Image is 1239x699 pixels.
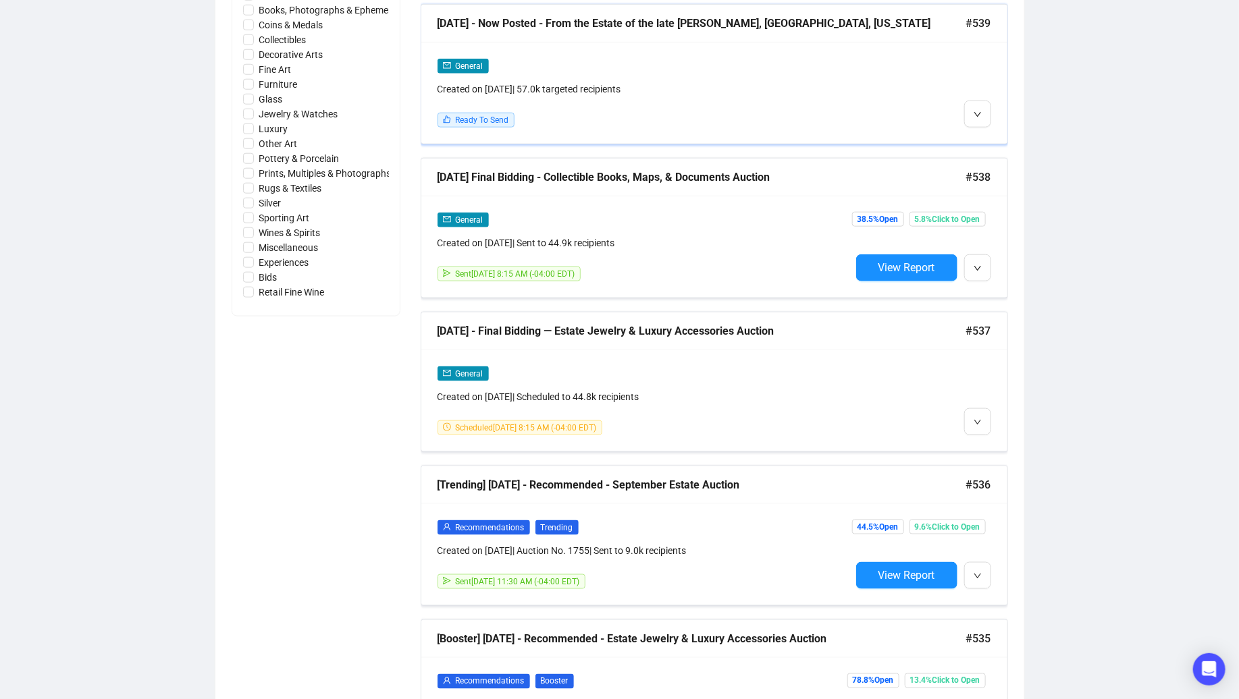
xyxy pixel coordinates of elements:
[421,158,1008,298] a: [DATE] Final Bidding - Collectible Books, Maps, & Documents Auction#538mailGeneralCreated on [DAT...
[438,389,851,404] div: Created on [DATE] | Scheduled to 44.8k recipients
[456,523,525,532] span: Recommendations
[966,15,991,32] span: #539
[254,18,329,32] span: Coins & Medals
[254,196,287,211] span: Silver
[421,4,1008,144] a: [DATE] - Now Posted - From the Estate of the late [PERSON_NAME], [GEOGRAPHIC_DATA], [US_STATE]#53...
[856,254,957,281] button: View Report
[254,151,345,166] span: Pottery & Porcelain
[254,181,327,196] span: Rugs & Textiles
[910,520,986,534] span: 9.6% Click to Open
[421,312,1008,452] a: [DATE] - Final Bidding — Estate Jewelry & Luxury Accessories Auction#537mailGeneralCreated on [DA...
[456,423,597,432] span: Scheduled [DATE] 8:15 AM (-04:00 EDT)
[974,418,982,426] span: down
[847,673,899,688] span: 78.8% Open
[456,369,483,379] span: General
[254,77,303,92] span: Furniture
[438,235,851,250] div: Created on [DATE] | Sent to 44.9k recipients
[254,121,294,136] span: Luxury
[966,169,991,186] span: #538
[438,15,966,32] div: [DATE] - Now Posted - From the Estate of the late [PERSON_NAME], [GEOGRAPHIC_DATA], [US_STATE]
[443,677,451,685] span: user
[254,92,288,107] span: Glass
[535,520,579,535] span: Trending
[438,169,966,186] div: [DATE] Final Bidding - Collectible Books, Maps, & Documents Auction
[438,630,966,647] div: [Booster] [DATE] - Recommended - Estate Jewelry & Luxury Accessories Auction
[910,212,986,227] span: 5.8% Click to Open
[443,61,451,69] span: mail
[443,115,451,123] span: like
[878,569,935,582] span: View Report
[254,211,315,225] span: Sporting Art
[966,323,991,339] span: #537
[1193,653,1225,686] div: Open Intercom Messenger
[254,225,326,240] span: Wines & Spirits
[974,572,982,580] span: down
[438,82,851,96] div: Created on [DATE] | 57.0k targeted recipients
[443,423,451,431] span: clock-circle
[438,323,966,339] div: [DATE] - Final Bidding — Estate Jewelry & Luxury Accessories Auction
[438,476,966,493] div: [Trending] [DATE] - Recommended - September Estate Auction
[438,543,851,558] div: Created on [DATE] | Auction No. 1755 | Sent to 9.0k recipients
[852,212,904,227] span: 38.5% Open
[966,630,991,647] span: #535
[254,255,315,270] span: Experiences
[456,577,580,586] span: Sent [DATE] 11:30 AM (-04:00 EDT)
[254,270,283,285] span: Bids
[254,3,403,18] span: Books, Photographs & Ephemera
[443,369,451,377] span: mail
[254,166,397,181] span: Prints, Multiples & Photographs
[974,111,982,119] span: down
[254,62,297,77] span: Fine Art
[856,562,957,589] button: View Report
[456,215,483,225] span: General
[443,215,451,223] span: mail
[456,269,575,279] span: Sent [DATE] 8:15 AM (-04:00 EDT)
[254,32,312,47] span: Collectibles
[852,520,904,534] span: 44.5% Open
[966,476,991,493] span: #536
[974,264,982,273] span: down
[456,61,483,71] span: General
[254,47,329,62] span: Decorative Arts
[456,677,525,686] span: Recommendations
[878,261,935,274] span: View Report
[443,523,451,531] span: user
[905,673,986,688] span: 13.4% Click to Open
[535,674,574,689] span: Booster
[254,107,344,121] span: Jewelry & Watches
[443,269,451,277] span: send
[443,577,451,585] span: send
[254,240,324,255] span: Miscellaneous
[421,466,1008,606] a: [Trending] [DATE] - Recommended - September Estate Auction#536userRecommendationsTrendingCreated ...
[254,285,330,300] span: Retail Fine Wine
[254,136,303,151] span: Other Art
[456,115,509,125] span: Ready To Send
